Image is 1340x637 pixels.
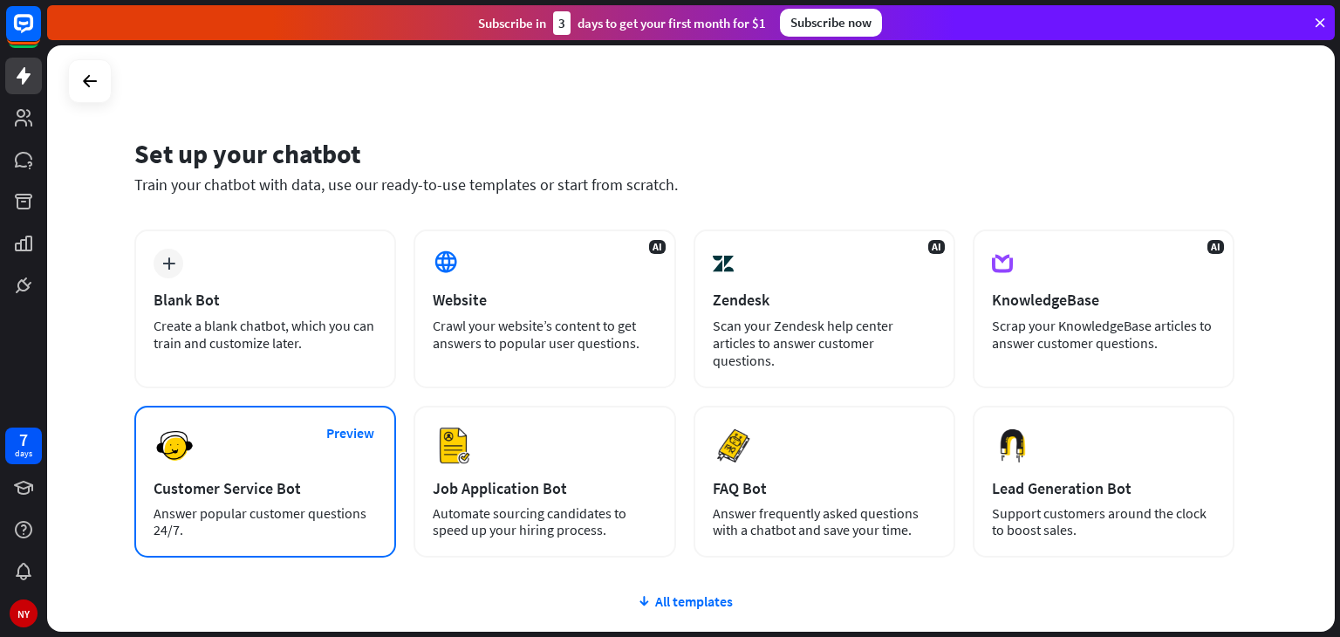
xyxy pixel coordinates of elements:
div: Subscribe in days to get your first month for $1 [478,11,766,35]
div: Create a blank chatbot, which you can train and customize later. [154,317,377,352]
div: Subscribe now [780,9,882,37]
div: Crawl your website’s content to get answers to popular user questions. [433,317,656,352]
div: NY [10,599,38,627]
div: FAQ Bot [713,478,936,498]
div: Scrap your KnowledgeBase articles to answer customer questions. [992,317,1215,352]
div: Blank Bot [154,290,377,310]
div: Customer Service Bot [154,478,377,498]
div: Set up your chatbot [134,137,1234,170]
div: Scan your Zendesk help center articles to answer customer questions. [713,317,936,369]
div: Answer frequently asked questions with a chatbot and save your time. [713,505,936,538]
div: 7 [19,432,28,448]
div: Automate sourcing candidates to speed up your hiring process. [433,505,656,538]
button: Preview [315,417,385,449]
div: Lead Generation Bot [992,478,1215,498]
div: All templates [134,592,1234,610]
div: Train your chatbot with data, use our ready-to-use templates or start from scratch. [134,175,1234,195]
div: Answer popular customer questions 24/7. [154,505,377,538]
div: Support customers around the clock to boost sales. [992,505,1215,538]
div: KnowledgeBase [992,290,1215,310]
span: AI [1207,240,1224,254]
div: Job Application Bot [433,478,656,498]
div: Zendesk [713,290,936,310]
div: 3 [553,11,571,35]
i: plus [162,257,175,270]
a: 7 days [5,428,42,464]
div: days [15,448,32,460]
span: AI [649,240,666,254]
button: Open LiveChat chat widget [14,7,66,59]
span: AI [928,240,945,254]
div: Website [433,290,656,310]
